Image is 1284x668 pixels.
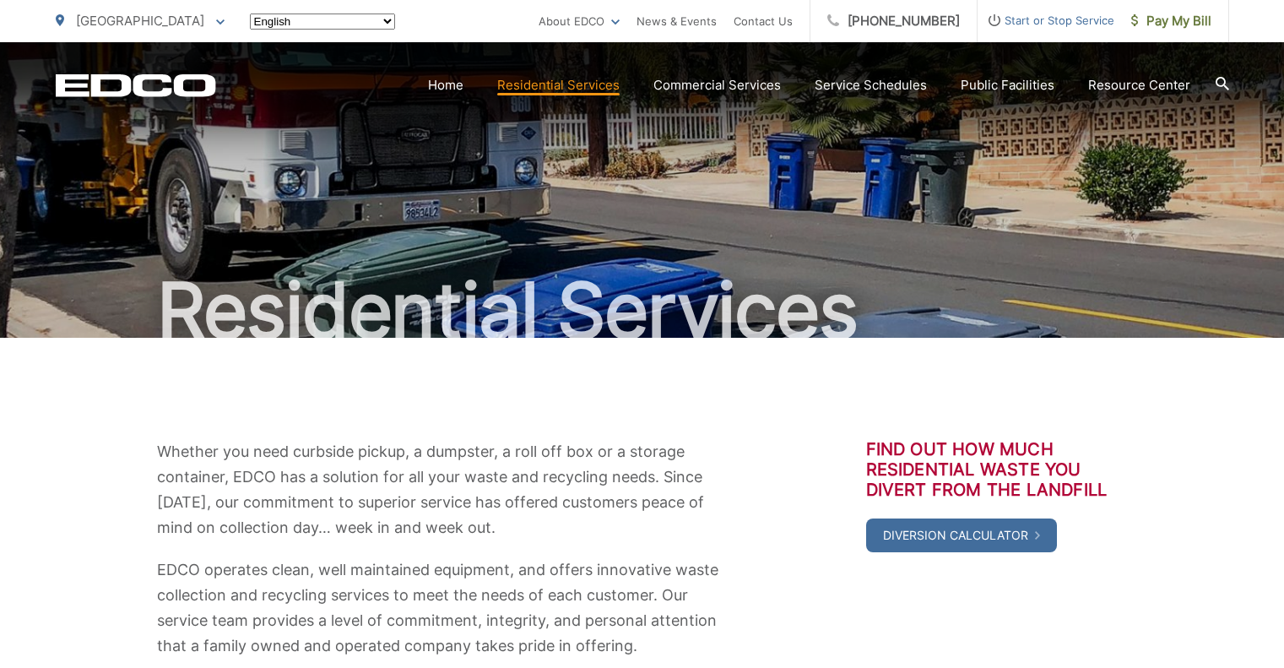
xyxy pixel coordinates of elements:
[961,75,1054,95] a: Public Facilities
[56,269,1229,353] h1: Residential Services
[56,73,216,97] a: EDCD logo. Return to the homepage.
[866,519,1057,552] a: Diversion Calculator
[76,13,204,29] span: [GEOGRAPHIC_DATA]
[1088,75,1190,95] a: Resource Center
[815,75,927,95] a: Service Schedules
[1131,11,1211,31] span: Pay My Bill
[157,439,723,540] p: Whether you need curbside pickup, a dumpster, a roll off box or a storage container, EDCO has a s...
[637,11,717,31] a: News & Events
[866,439,1128,500] h3: Find out how much residential waste you divert from the landfill
[497,75,620,95] a: Residential Services
[250,14,395,30] select: Select a language
[734,11,793,31] a: Contact Us
[157,557,723,659] p: EDCO operates clean, well maintained equipment, and offers innovative waste collection and recycl...
[653,75,781,95] a: Commercial Services
[428,75,463,95] a: Home
[539,11,620,31] a: About EDCO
